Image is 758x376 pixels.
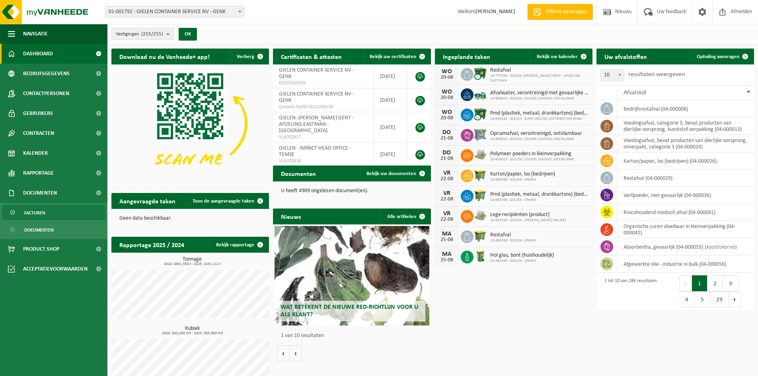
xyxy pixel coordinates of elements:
[490,137,582,142] span: 10-909015 - GIELEN / ESSERS LOMMEL KRISTALPARK
[115,262,269,266] span: 2024: 4651,554 t - 2025: 2431,111 t
[474,168,487,182] img: WB-1100-HPE-GN-50
[279,67,354,80] span: GIELEN CONTAINER SERVICE NV - GENK
[490,232,536,238] span: Restafval
[23,44,53,64] span: Dashboard
[490,74,588,83] span: 10-777036 - GIELEN -[PERSON_NAME] GENT - AFDELING EASTMAN
[695,291,710,307] button: 5
[439,190,455,197] div: VR
[707,244,737,250] i: koolstokorrels
[618,117,754,135] td: voedingsafval, categorie 3, bevat producten van dierlijke oorsprong, kunststof verpakking (04-000...
[490,67,588,74] span: Restafval
[105,6,244,18] span: 01-001792 - GIELEN CONTAINER SERVICE NV - GENK
[115,326,269,335] h3: Kubiek
[530,49,592,64] a: Bekijk uw kalender
[279,134,368,140] span: VLA702817
[537,54,578,59] span: Bekijk uw kalender
[600,275,657,308] div: 1 tot 10 van 286 resultaten
[628,71,685,78] label: resultaten weergeven
[439,89,455,95] div: WO
[439,109,455,115] div: WO
[490,110,588,117] span: Pmd (plastiek, metaal, drankkartons) (bedrijven)
[490,238,536,243] span: 10-985399 - GIELEN - SPARKX
[490,218,566,223] span: 10-903328 - GIELEN - [PERSON_NAME] HAL 843
[474,209,487,222] img: LP-PA-00000-WDN-11
[374,64,407,88] td: [DATE]
[439,75,455,80] div: 20-08
[193,199,254,204] span: Toon de aangevraagde taken
[281,333,427,339] p: 1 van 10 resultaten
[490,90,588,96] span: Afvalwater, verontreinigd met gevaarlijke producten
[381,208,430,224] a: Alle artikelen
[439,176,455,182] div: 22-08
[618,221,754,238] td: organische zuren vloeibaar in kleinverpakking (04-000042)
[596,49,655,64] h2: Uw afvalstoffen
[690,49,753,64] a: Ophaling aanvragen
[273,166,324,181] h2: Documenten
[474,67,487,80] img: WB-1100-CU
[723,275,739,291] button: 3
[544,8,589,16] span: Offerte aanvragen
[439,115,455,121] div: 20-08
[363,49,430,64] a: Bekijk uw certificaten
[23,24,48,44] span: Navigatie
[275,226,429,325] a: Wat betekent de nieuwe RED-richtlijn voor u als klant?
[23,84,69,103] span: Contactpersonen
[119,216,261,221] p: Geen data beschikbaar.
[439,68,455,75] div: WO
[474,128,487,141] img: PB-AP-0800-MET-02-01
[277,345,290,361] button: Vorige
[281,304,418,318] span: Wat betekent de nieuwe RED-richtlijn voor u als klant?
[490,96,588,101] span: 10-909015 - GIELEN / ESSERS LOMMEL KRISTALPARK
[710,291,729,307] button: 29
[435,49,498,64] h2: Ingeplande taken
[179,28,197,41] button: OK
[141,31,163,37] count: (255/255)
[115,257,269,266] h3: Tonnage
[273,49,350,64] h2: Certificaten & attesten
[279,80,368,86] span: RED25005265
[618,238,754,255] td: absorbentia, gevaarlijk (04-000055) |
[618,204,754,221] td: risicohoudend medisch afval (04-000041)
[439,150,455,156] div: DO
[23,64,70,84] span: Bedrijfsgegevens
[679,275,692,291] button: Previous
[279,115,354,134] span: GIELEN -[PERSON_NAME] GENT - AFDELING EASTMAN - [GEOGRAPHIC_DATA]
[366,171,416,176] span: Bekijk uw documenten
[23,163,54,183] span: Rapportage
[490,191,588,198] span: Pmd (plastiek, metaal, drankkartons) (bedrijven)
[279,158,368,164] span: VLA702818
[24,205,45,220] span: Facturen
[281,188,423,194] p: U heeft 4909 ongelezen document(en).
[374,112,407,142] td: [DATE]
[527,4,593,20] a: Offerte aanvragen
[601,70,624,81] span: 10
[439,237,455,243] div: 25-08
[439,217,455,222] div: 22-08
[111,64,269,183] img: Download de VHEPlus App
[186,193,268,209] a: Toon de aangevraagde taken
[490,131,582,137] span: Opruimafval, verontreinigd, ontvlambaar
[279,145,351,158] span: GIELEN - IMPACT HEAD OFFICE - TEMSE
[116,28,163,40] span: Vestigingen
[23,183,57,203] span: Documenten
[374,88,407,112] td: [DATE]
[490,171,555,177] span: Karton/papier, los (bedrijven)
[697,54,739,59] span: Ophaling aanvragen
[474,87,487,101] img: BL-LQ-LV
[618,100,754,117] td: bedrijfsrestafval (04-000008)
[105,6,244,18] span: 01-001792 - GIELEN CONTAINER SERVICE NV - GENK
[474,107,487,121] img: WB-1100-CU
[490,259,554,263] span: 10-985399 - GIELEN - SPARKX
[474,249,487,263] img: WB-0240-HPE-GN-50
[490,117,588,121] span: 10-959192 - GIELEN - EURO-DELICES DISTRIBUTION BVBA
[23,103,53,123] span: Gebruikers
[624,90,646,96] span: Afvalstof
[490,177,555,182] span: 10-985399 - GIELEN - SPARKX
[23,123,54,143] span: Contracten
[370,54,416,59] span: Bekijk uw certificaten
[111,49,218,64] h2: Download nu de Vanheede+ app!
[439,95,455,101] div: 20-08
[618,152,754,169] td: karton/papier, los (bedrijven) (04-000026)
[618,187,754,204] td: verfpoeder, niet-gevaarlijk (04-000036)
[679,291,695,307] button: 4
